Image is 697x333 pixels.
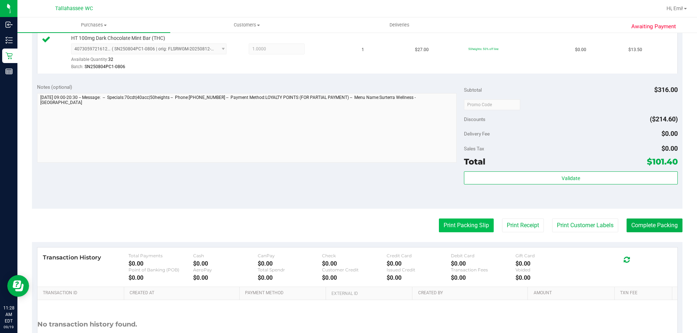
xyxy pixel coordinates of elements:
[130,290,236,296] a: Created At
[71,54,235,68] div: Available Quantity:
[7,275,29,297] iframe: Resource center
[415,46,429,53] span: $27.00
[71,35,165,42] span: HT 100mg Dark Chocolate Mint Bar (THC)
[5,37,13,44] inline-svg: Inventory
[515,274,580,281] div: $0.00
[647,157,678,167] span: $101.40
[661,130,678,137] span: $0.00
[129,274,193,281] div: $0.00
[322,260,387,267] div: $0.00
[193,267,258,272] div: AeroPay
[5,68,13,75] inline-svg: Reports
[258,267,322,272] div: Total Spendr
[362,46,364,53] span: 1
[650,115,678,123] span: ($214.60)
[387,260,451,267] div: $0.00
[17,22,170,28] span: Purchases
[502,218,544,232] button: Print Receipt
[451,253,515,258] div: Debit Card
[171,22,323,28] span: Customers
[667,5,683,11] span: Hi, Emi!
[468,47,498,51] span: 50heights: 50% off line
[258,274,322,281] div: $0.00
[3,305,14,324] p: 11:28 AM EDT
[387,267,451,272] div: Issued Credit
[627,218,682,232] button: Complete Packing
[464,113,485,126] span: Discounts
[55,5,93,12] span: Tallahassee WC
[552,218,618,232] button: Print Customer Labels
[515,253,580,258] div: Gift Card
[323,17,476,33] a: Deliveries
[322,253,387,258] div: Check
[387,253,451,258] div: Credit Card
[322,274,387,281] div: $0.00
[326,287,412,300] th: External ID
[464,171,677,184] button: Validate
[515,267,580,272] div: Voided
[85,64,125,69] span: SN250804PC1-0806
[322,267,387,272] div: Customer Credit
[258,260,322,267] div: $0.00
[71,64,83,69] span: Batch:
[661,145,678,152] span: $0.00
[464,146,484,151] span: Sales Tax
[620,290,669,296] a: Txn Fee
[562,175,580,181] span: Validate
[17,17,170,33] a: Purchases
[451,267,515,272] div: Transaction Fees
[464,87,482,93] span: Subtotal
[464,131,490,137] span: Delivery Fee
[5,52,13,59] inline-svg: Retail
[193,260,258,267] div: $0.00
[451,274,515,281] div: $0.00
[380,22,419,28] span: Deliveries
[631,22,676,31] span: Awaiting Payment
[129,267,193,272] div: Point of Banking (POB)
[418,290,525,296] a: Created By
[451,260,515,267] div: $0.00
[515,260,580,267] div: $0.00
[628,46,642,53] span: $13.50
[654,86,678,93] span: $316.00
[193,274,258,281] div: $0.00
[129,253,193,258] div: Total Payments
[534,290,612,296] a: Amount
[129,260,193,267] div: $0.00
[387,274,451,281] div: $0.00
[258,253,322,258] div: CanPay
[575,46,586,53] span: $0.00
[464,99,520,110] input: Promo Code
[439,218,494,232] button: Print Packing Slip
[43,290,121,296] a: Transaction ID
[464,157,485,167] span: Total
[37,84,72,90] span: Notes (optional)
[245,290,323,296] a: Payment Method
[108,57,113,62] span: 32
[5,21,13,28] inline-svg: Inbound
[170,17,323,33] a: Customers
[193,253,258,258] div: Cash
[3,324,14,330] p: 09/19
